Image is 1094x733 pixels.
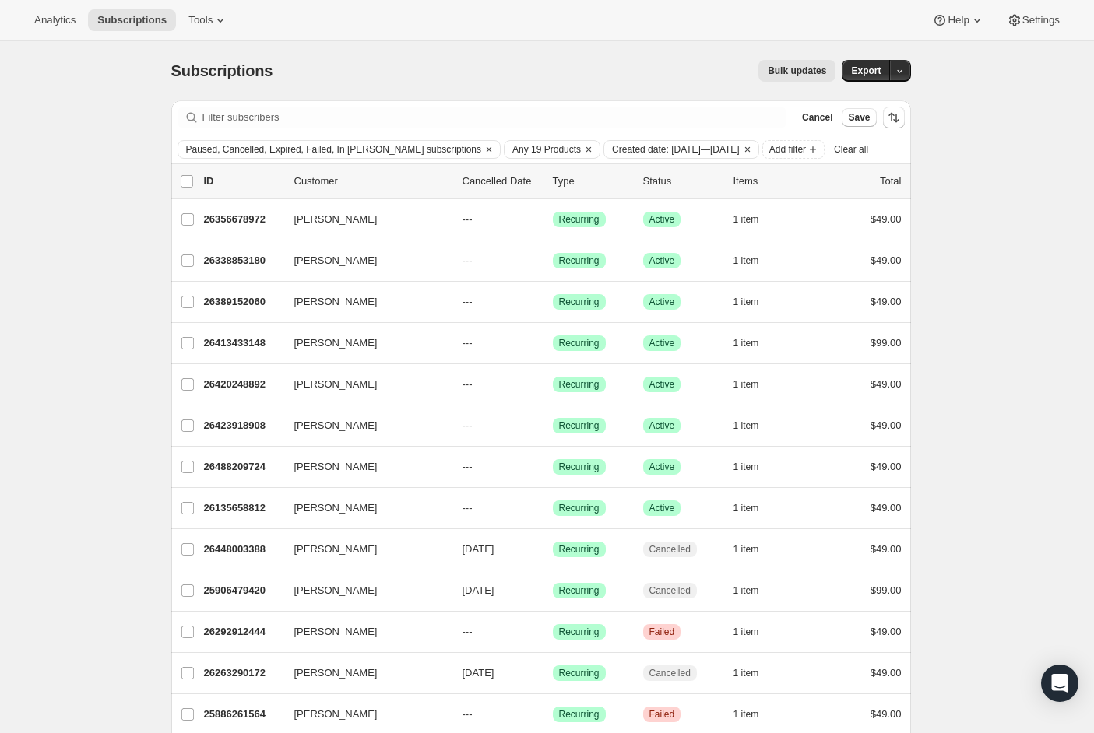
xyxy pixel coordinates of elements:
[294,542,378,557] span: [PERSON_NAME]
[204,665,282,681] p: 26263290172
[463,419,473,431] span: ---
[1041,665,1078,702] div: Open Intercom Messenger
[204,335,282,351] p: 26413433148
[204,456,902,478] div: 26488209724[PERSON_NAME]---SuccessRecurringSuccessActive1 item$49.00
[871,502,902,514] span: $49.00
[204,500,282,516] p: 26135658812
[649,667,691,679] span: Cancelled
[204,209,902,230] div: 26356678972[PERSON_NAME]---SuccessRecurringSuccessActive1 item$49.00
[733,419,759,432] span: 1 item
[204,497,902,519] div: 26135658812[PERSON_NAME]---SuccessRecurringSuccessActive1 item$49.00
[294,253,378,268] span: [PERSON_NAME]
[204,174,282,189] p: ID
[559,296,600,308] span: Recurring
[559,502,600,514] span: Recurring
[463,708,473,720] span: ---
[463,667,494,679] span: [DATE]
[204,703,902,725] div: 25886261564[PERSON_NAME]---SuccessRecurringCriticalFailed1 item$49.00
[733,497,776,519] button: 1 item
[649,502,675,514] span: Active
[204,662,902,684] div: 26263290172[PERSON_NAME][DATE]SuccessRecurringCancelled1 item$49.00
[285,413,441,438] button: [PERSON_NAME]
[285,207,441,232] button: [PERSON_NAME]
[649,626,675,638] span: Failed
[733,461,759,473] span: 1 item
[294,500,378,516] span: [PERSON_NAME]
[559,626,600,638] span: Recurring
[842,108,876,127] button: Save
[204,459,282,475] p: 26488209724
[463,626,473,637] span: ---
[559,419,600,432] span: Recurring
[285,496,441,521] button: [PERSON_NAME]
[204,253,282,268] p: 26338853180
[768,65,826,77] span: Bulk updates
[204,418,282,433] p: 26423918908
[559,254,600,267] span: Recurring
[463,502,473,514] span: ---
[463,174,540,189] p: Cancelled Date
[758,60,835,82] button: Bulk updates
[294,377,378,392] span: [PERSON_NAME]
[88,9,176,31] button: Subscriptions
[463,461,473,472] span: ---
[559,708,600,721] span: Recurring
[188,14,213,26] span: Tools
[848,111,870,124] span: Save
[285,619,441,644] button: [PERSON_NAME]
[883,107,905,128] button: Sort the results
[871,667,902,679] span: $49.00
[204,332,902,354] div: 26413433148[PERSON_NAME]---SuccessRecurringSuccessActive1 item$99.00
[186,143,482,156] span: Paused, Cancelled, Expired, Failed, In [PERSON_NAME] subscriptions
[294,624,378,640] span: [PERSON_NAME]
[733,580,776,601] button: 1 item
[204,174,902,189] div: IDCustomerCancelled DateTypeStatusItemsTotal
[612,143,740,156] span: Created date: [DATE]—[DATE]
[871,213,902,225] span: $49.00
[171,62,273,79] span: Subscriptions
[294,174,450,189] p: Customer
[871,337,902,349] span: $99.00
[463,378,473,390] span: ---
[733,296,759,308] span: 1 item
[1022,14,1060,26] span: Settings
[178,141,482,158] button: Paused, Cancelled, Expired, Failed, In Dunning subscriptions
[463,213,473,225] span: ---
[762,140,825,159] button: Add filter
[649,254,675,267] span: Active
[285,331,441,356] button: [PERSON_NAME]
[649,419,675,432] span: Active
[643,174,721,189] p: Status
[463,337,473,349] span: ---
[604,141,740,158] button: Created date: Jul 1, 2025—Jul 31, 2025
[871,584,902,596] span: $99.00
[285,537,441,562] button: [PERSON_NAME]
[204,542,282,557] p: 26448003388
[842,60,890,82] button: Export
[733,174,811,189] div: Items
[204,374,902,395] div: 26420248892[PERSON_NAME]---SuccessRecurringSuccessActive1 item$49.00
[294,335,378,351] span: [PERSON_NAME]
[294,707,378,722] span: [PERSON_NAME]
[204,538,902,560] div: 26448003388[PERSON_NAME][DATE]SuccessRecurringCancelled1 item$49.00
[733,250,776,272] button: 1 item
[294,583,378,598] span: [PERSON_NAME]
[559,584,600,597] span: Recurring
[733,254,759,267] span: 1 item
[285,454,441,479] button: [PERSON_NAME]
[463,584,494,596] span: [DATE]
[559,378,600,391] span: Recurring
[871,254,902,266] span: $49.00
[871,296,902,307] span: $49.00
[204,377,282,392] p: 26420248892
[204,415,902,437] div: 26423918908[PERSON_NAME]---SuccessRecurringSuccessActive1 item$49.00
[733,626,759,638] span: 1 item
[733,621,776,643] button: 1 item
[204,291,902,313] div: 26389152060[PERSON_NAME]---SuccessRecurringSuccessActive1 item$49.00
[733,538,776,560] button: 1 item
[649,708,675,721] span: Failed
[733,415,776,437] button: 1 item
[294,418,378,433] span: [PERSON_NAME]
[97,14,167,26] span: Subscriptions
[285,248,441,273] button: [PERSON_NAME]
